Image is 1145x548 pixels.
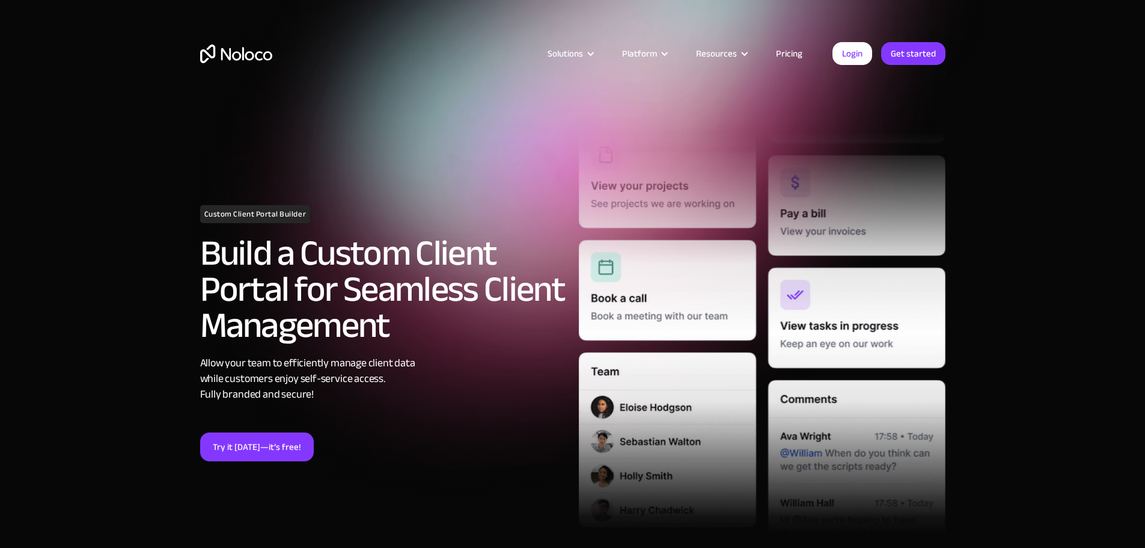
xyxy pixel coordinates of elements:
[681,46,761,61] div: Resources
[200,433,314,461] a: Try it [DATE]—it’s free!
[761,46,817,61] a: Pricing
[200,235,567,343] h2: Build a Custom Client Portal for Seamless Client Management
[881,42,945,65] a: Get started
[548,46,583,61] div: Solutions
[832,42,872,65] a: Login
[622,46,657,61] div: Platform
[200,45,272,63] a: home
[200,205,311,223] h1: Custom Client Portal Builder
[200,356,567,402] div: Allow your team to efficiently manage client data while customers enjoy self-service access. Full...
[696,46,737,61] div: Resources
[533,46,607,61] div: Solutions
[607,46,681,61] div: Platform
